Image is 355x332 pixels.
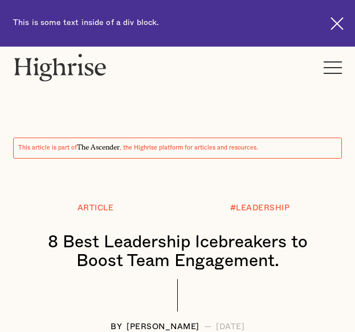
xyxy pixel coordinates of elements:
[18,145,77,151] span: This article is part of
[230,204,290,213] div: #LEADERSHIP
[120,145,258,151] span: , the Highrise platform for articles and resources.
[77,204,114,213] div: Article
[216,323,244,331] div: [DATE]
[204,323,212,331] div: —
[25,233,330,271] h1: 8 Best Leadership Icebreakers to Boost Team Engagement.
[330,17,344,30] img: Cross icon
[127,323,199,331] div: [PERSON_NAME]
[13,53,107,81] img: Highrise logo
[111,323,122,331] div: BY
[77,142,120,150] span: The Ascender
